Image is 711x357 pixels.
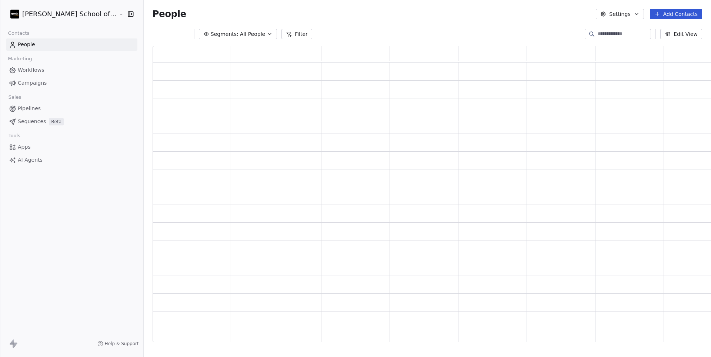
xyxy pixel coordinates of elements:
[281,29,312,39] button: Filter
[49,118,64,125] span: Beta
[105,341,139,347] span: Help & Support
[660,29,702,39] button: Edit View
[6,115,137,128] a: SequencesBeta
[18,79,47,87] span: Campaigns
[97,341,139,347] a: Help & Support
[6,38,137,51] a: People
[240,30,265,38] span: All People
[5,53,35,64] span: Marketing
[6,154,137,166] a: AI Agents
[18,41,35,48] span: People
[596,9,644,19] button: Settings
[10,10,19,18] img: Zeeshan%20Neck%20Print%20Dark.png
[153,9,186,20] span: People
[18,156,43,164] span: AI Agents
[6,141,137,153] a: Apps
[18,66,44,74] span: Workflows
[6,64,137,76] a: Workflows
[18,105,41,112] span: Pipelines
[6,77,137,89] a: Campaigns
[9,8,114,20] button: [PERSON_NAME] School of Finance LLP
[5,130,23,141] span: Tools
[5,92,24,103] span: Sales
[6,102,137,115] a: Pipelines
[650,9,702,19] button: Add Contacts
[5,28,33,39] span: Contacts
[22,9,117,19] span: [PERSON_NAME] School of Finance LLP
[18,143,31,151] span: Apps
[18,118,46,125] span: Sequences
[211,30,238,38] span: Segments:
